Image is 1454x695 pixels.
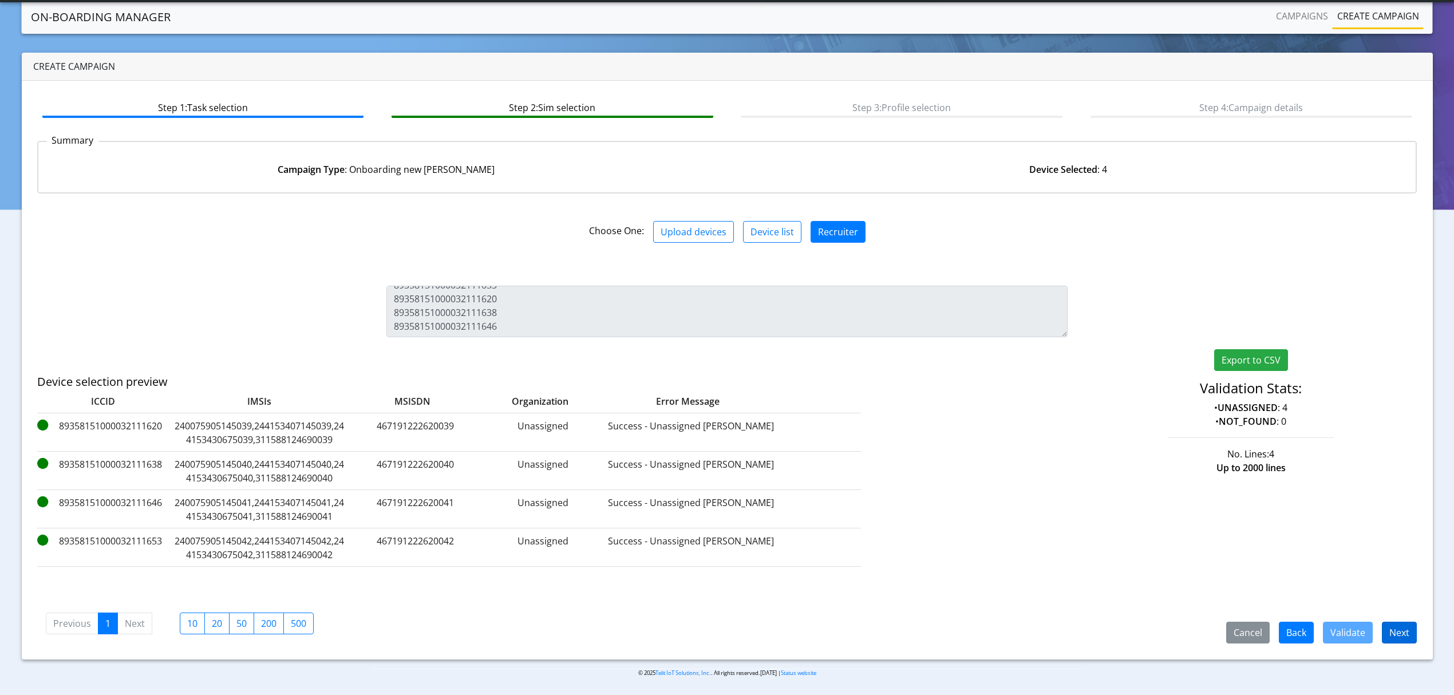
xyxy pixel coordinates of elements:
[1333,5,1424,27] a: Create campaign
[37,457,169,485] label: 89358151000032111638
[37,394,169,408] label: ICCID
[1323,622,1373,643] button: Validate
[350,534,481,562] label: 467191222620042
[1382,622,1417,643] button: Next
[486,419,600,447] label: Unassigned
[741,96,1062,118] btn: Step 3: Profile selection
[582,394,754,408] label: Error Message
[1090,96,1412,118] btn: Step 4: Campaign details
[350,394,459,408] label: MSISDN
[204,613,230,634] label: 20
[45,163,727,176] div: : Onboarding new [PERSON_NAME]
[173,534,345,562] label: 240075905145042,244153407145042,244153430675042,311588124690042
[1029,163,1097,176] strong: Device Selected
[42,96,363,118] btn: Step 1: Task selection
[1214,349,1288,371] button: Export to CSV
[254,613,284,634] label: 200
[173,496,345,523] label: 240075905145041,244153407145041,244153430675041,311588124690041
[486,457,600,485] label: Unassigned
[655,669,711,677] a: Telit IoT Solutions, Inc.
[1271,5,1333,27] a: Campaigns
[1218,401,1278,414] strong: UNASSIGNED
[811,221,866,243] button: Recruiter
[486,496,600,523] label: Unassigned
[1085,401,1417,414] p: • : 4
[350,496,481,523] label: 467191222620041
[37,534,169,562] label: 89358151000032111653
[283,613,314,634] label: 500
[1269,448,1274,460] span: 4
[47,133,98,147] p: Summary
[781,669,816,677] a: Status website
[278,163,345,176] strong: Campaign Type
[173,457,345,485] label: 240075905145040,244153407145040,244153430675040,311588124690040
[37,375,957,389] h5: Device selection preview
[727,163,1409,176] div: : 4
[1085,380,1417,397] h4: Validation Stats:
[180,613,205,634] label: 10
[22,53,1433,81] div: Create campaign
[1279,622,1314,643] button: Back
[1219,415,1277,428] strong: NOT_FOUND
[392,96,713,118] btn: Step 2: Sim selection
[743,221,801,243] button: Device list
[1085,414,1417,428] p: • : 0
[605,419,777,447] label: Success - Unassigned [PERSON_NAME]
[653,221,734,243] button: Upload devices
[1226,622,1270,643] button: Cancel
[605,457,777,485] label: Success - Unassigned [PERSON_NAME]
[1076,461,1425,475] div: Up to 2000 lines
[37,419,169,447] label: 89358151000032111620
[173,394,345,408] label: IMSIs
[463,394,578,408] label: Organization
[31,6,171,29] a: On-Boarding Manager
[229,613,254,634] label: 50
[372,669,1082,677] p: © 2025 . All rights reserved.[DATE] |
[350,457,481,485] label: 467191222620040
[173,419,345,447] label: 240075905145039,244153407145039,244153430675039,311588124690039
[605,534,777,562] label: Success - Unassigned [PERSON_NAME]
[98,613,118,634] a: 1
[350,419,481,447] label: 467191222620039
[605,496,777,523] label: Success - Unassigned [PERSON_NAME]
[486,534,600,562] label: Unassigned
[37,496,169,523] label: 89358151000032111646
[589,224,644,237] span: Choose One:
[1076,447,1425,461] div: No. Lines:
